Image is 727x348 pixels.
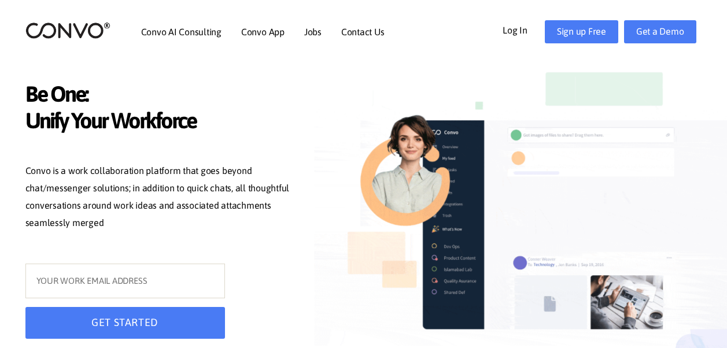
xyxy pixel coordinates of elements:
a: Log In [503,20,545,39]
button: GET STARTED [25,307,225,339]
span: Be One: [25,81,297,110]
a: Convo AI Consulting [141,27,222,36]
a: Jobs [304,27,322,36]
a: Contact Us [341,27,385,36]
img: logo_2.png [25,21,110,39]
a: Sign up Free [545,20,618,43]
a: Get a Demo [624,20,696,43]
a: Convo App [241,27,285,36]
span: Unify Your Workforce [25,108,297,137]
input: YOUR WORK EMAIL ADDRESS [25,264,225,298]
p: Convo is a work collaboration platform that goes beyond chat/messenger solutions; in addition to ... [25,162,297,234]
